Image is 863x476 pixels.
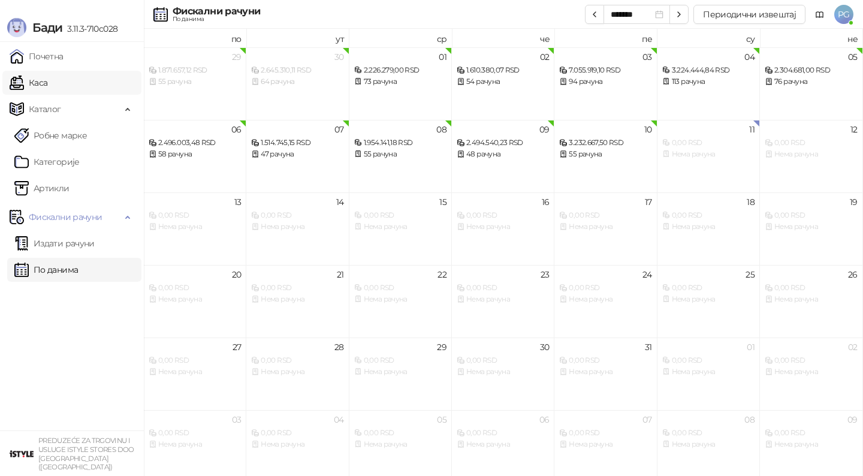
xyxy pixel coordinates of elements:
[554,192,657,265] td: 2025-10-17
[233,343,242,351] div: 27
[349,192,452,265] td: 2025-10-15
[452,47,554,120] td: 2025-10-02
[173,7,260,16] div: Фискални рачуни
[645,343,652,351] div: 31
[251,137,343,149] div: 1.514.745,15 RSD
[554,120,657,192] td: 2025-10-10
[38,436,134,471] small: PREDUZEĆE ZA TRGOVINU I USLUGE ISTYLE STORES DOO [GEOGRAPHIC_DATA] ([GEOGRAPHIC_DATA])
[559,137,651,149] div: 3.232.667,50 RSD
[559,210,651,221] div: 0,00 RSD
[149,427,241,439] div: 0,00 RSD
[32,20,62,35] span: Бади
[251,282,343,294] div: 0,00 RSD
[149,355,241,366] div: 0,00 RSD
[337,270,344,279] div: 21
[554,265,657,338] td: 2025-10-24
[541,270,550,279] div: 23
[173,16,260,22] div: По данима
[657,265,760,338] td: 2025-10-25
[765,221,857,233] div: Нема рачуна
[246,192,349,265] td: 2025-10-14
[693,5,805,24] button: Периодични извештај
[452,29,554,47] th: че
[354,427,446,439] div: 0,00 RSD
[765,282,857,294] div: 0,00 RSD
[457,76,549,88] div: 54 рачуна
[662,210,755,221] div: 0,00 RSD
[642,53,652,61] div: 03
[334,415,344,424] div: 04
[334,125,344,134] div: 07
[765,427,857,439] div: 0,00 RSD
[232,415,242,424] div: 03
[834,5,853,24] span: PG
[231,125,242,134] div: 06
[349,120,452,192] td: 2025-10-08
[246,338,349,410] td: 2025-10-28
[559,294,651,305] div: Нема рачуна
[14,176,70,200] a: ArtikliАртикли
[354,137,446,149] div: 1.954.141,18 RSD
[744,415,755,424] div: 08
[149,137,241,149] div: 2.496.003,48 RSD
[662,355,755,366] div: 0,00 RSD
[540,343,550,351] div: 30
[559,439,651,450] div: Нема рачуна
[232,270,242,279] div: 20
[251,65,343,76] div: 2.645.310,11 RSD
[662,221,755,233] div: Нема рачуна
[747,343,755,351] div: 01
[452,265,554,338] td: 2025-10-23
[848,343,858,351] div: 02
[354,355,446,366] div: 0,00 RSD
[662,427,755,439] div: 0,00 RSD
[457,355,549,366] div: 0,00 RSD
[642,415,652,424] div: 07
[657,120,760,192] td: 2025-10-11
[749,125,755,134] div: 11
[657,47,760,120] td: 2025-10-04
[848,270,858,279] div: 26
[662,149,755,160] div: Нема рачуна
[662,294,755,305] div: Нема рачуна
[251,210,343,221] div: 0,00 RSD
[349,47,452,120] td: 2025-10-01
[334,53,344,61] div: 30
[149,439,241,450] div: Нема рачуна
[354,294,446,305] div: Нема рачуна
[850,125,858,134] div: 12
[765,149,857,160] div: Нема рачуна
[334,343,344,351] div: 28
[349,29,452,47] th: ср
[251,149,343,160] div: 47 рачуна
[642,270,652,279] div: 24
[149,366,241,378] div: Нема рачуна
[765,65,857,76] div: 2.304.681,00 RSD
[251,366,343,378] div: Нема рачуна
[457,366,549,378] div: Нема рачуна
[354,76,446,88] div: 73 рачуна
[662,366,755,378] div: Нема рачуна
[559,282,651,294] div: 0,00 RSD
[559,427,651,439] div: 0,00 RSD
[14,123,87,147] a: Робне марке
[457,294,549,305] div: Нема рачуна
[7,18,26,37] img: Logo
[246,120,349,192] td: 2025-10-07
[457,149,549,160] div: 48 рачуна
[349,338,452,410] td: 2025-10-29
[144,47,246,120] td: 2025-09-29
[246,265,349,338] td: 2025-10-21
[559,149,651,160] div: 55 рачуна
[14,231,95,255] a: Издати рачуни
[746,270,755,279] div: 25
[354,366,446,378] div: Нема рачуна
[457,439,549,450] div: Нема рачуна
[354,210,446,221] div: 0,00 RSD
[810,5,829,24] a: Документација
[457,282,549,294] div: 0,00 RSD
[760,192,862,265] td: 2025-10-19
[765,439,857,450] div: Нема рачуна
[10,71,47,95] a: Каса
[540,53,550,61] div: 02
